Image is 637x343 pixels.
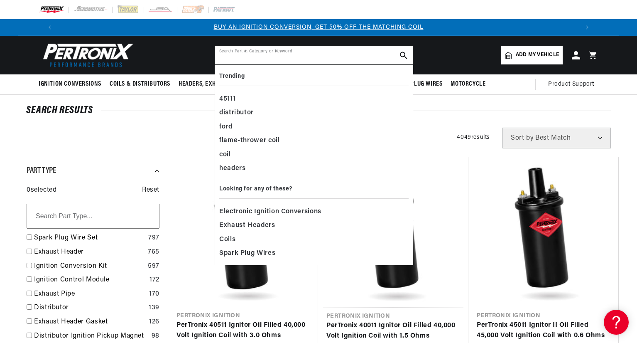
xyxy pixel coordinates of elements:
[394,46,413,64] button: search button
[148,247,159,258] div: 765
[219,220,275,232] span: Exhaust Headers
[174,74,280,94] summary: Headers, Exhausts & Components
[39,74,105,94] summary: Ignition Conversions
[149,289,159,300] div: 170
[388,74,447,94] summary: Spark Plug Wires
[34,303,145,313] a: Distributor
[215,46,413,64] input: Search Part #, Category or Keyword
[27,167,56,175] span: Part Type
[58,23,579,32] div: Announcement
[219,120,409,134] div: ford
[501,46,563,64] a: Add my vehicle
[34,317,146,328] a: Exhaust Header Gasket
[34,331,148,342] a: Distributor Ignition Pickup Magnet
[219,234,235,246] span: Coils
[179,80,276,89] span: Headers, Exhausts & Components
[219,134,409,148] div: flame-thrower coil
[219,162,409,176] div: headers
[149,275,159,286] div: 172
[34,275,146,286] a: Ignition Control Module
[34,289,146,300] a: Exhaust Pipe
[148,261,159,272] div: 597
[511,135,534,141] span: Sort by
[34,261,145,272] a: Ignition Conversion Kit
[34,247,145,258] a: Exhaust Header
[457,134,490,141] span: 4049 results
[149,303,159,313] div: 139
[105,74,174,94] summary: Coils & Distributors
[26,106,611,115] div: SEARCH RESULTS
[42,19,58,36] button: Translation missing: en.sections.announcements.previous_announcement
[142,185,159,196] span: Reset
[110,80,170,89] span: Coils & Distributors
[548,80,594,89] span: Product Support
[39,41,134,69] img: Pertronix
[152,331,159,342] div: 98
[219,206,321,218] span: Electronic Ignition Conversions
[27,185,56,196] span: 0 selected
[392,80,443,89] span: Spark Plug Wires
[219,148,409,162] div: coil
[502,128,611,148] select: Sort by
[219,186,292,192] b: Looking for any of these?
[219,106,409,120] div: distributor
[39,80,101,89] span: Ignition Conversions
[34,233,145,244] a: Spark Plug Wire Set
[446,74,490,94] summary: Motorcycle
[27,204,159,229] input: Search Part Type...
[516,51,559,59] span: Add my vehicle
[219,248,275,259] span: Spark Plug Wires
[58,23,579,32] div: 1 of 3
[219,92,409,106] div: 45111
[148,233,159,244] div: 797
[451,80,485,89] span: Motorcycle
[214,24,424,30] a: BUY AN IGNITION CONVERSION, GET 50% OFF THE MATCHING COIL
[219,73,245,79] b: Trending
[579,19,595,36] button: Translation missing: en.sections.announcements.next_announcement
[18,19,619,36] slideshow-component: Translation missing: en.sections.announcements.announcement_bar
[548,74,598,94] summary: Product Support
[149,317,159,328] div: 126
